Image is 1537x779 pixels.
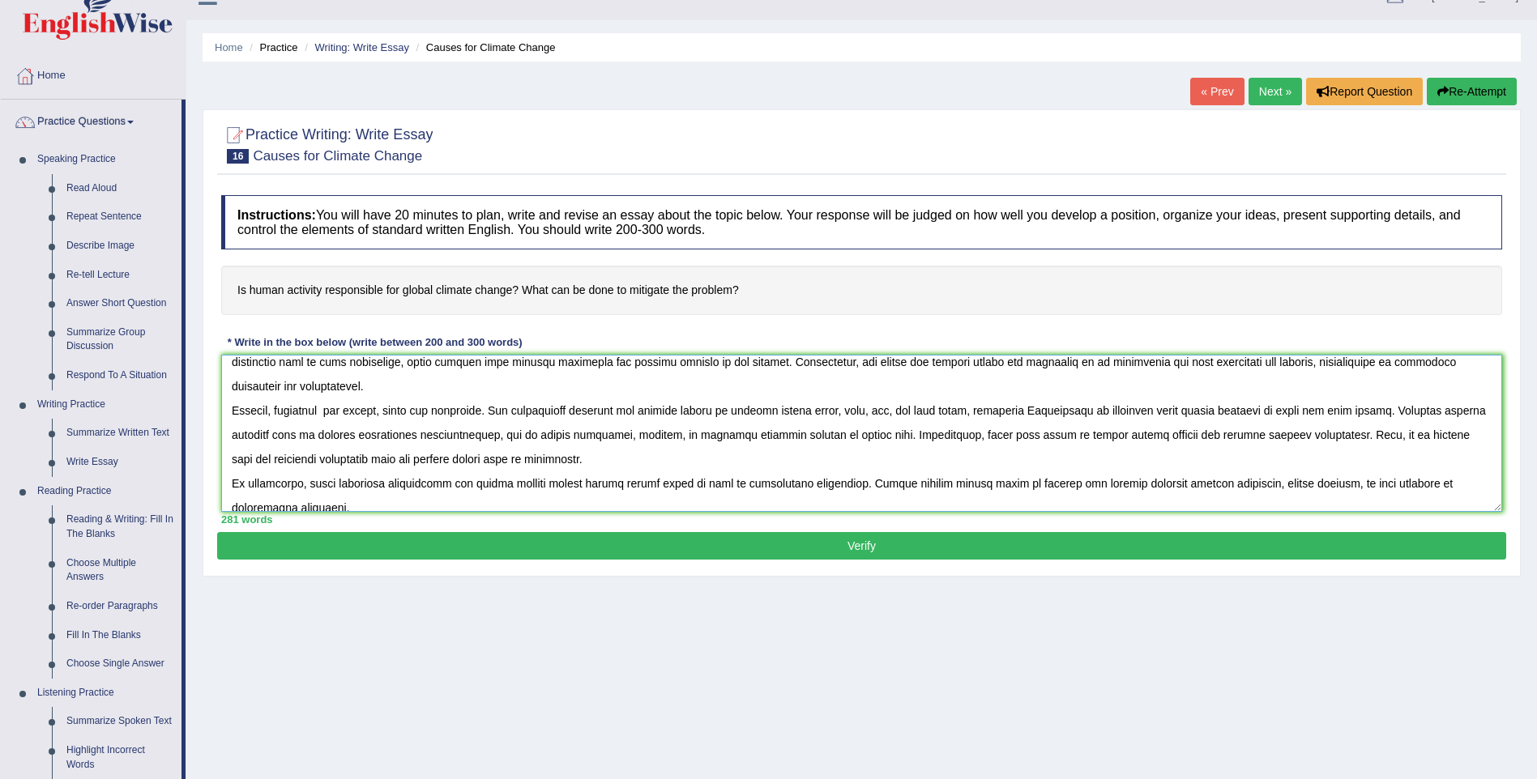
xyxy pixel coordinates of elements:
h4: You will have 20 minutes to plan, write and revise an essay about the topic below. Your response ... [221,195,1502,249]
button: Re-Attempt [1427,78,1517,105]
a: Fill In The Blanks [59,621,181,650]
a: « Prev [1190,78,1244,105]
a: Respond To A Situation [59,361,181,390]
a: Next » [1249,78,1302,105]
div: 281 words [221,512,1502,527]
a: Re-order Paragraphs [59,592,181,621]
a: Describe Image [59,232,181,261]
a: Re-tell Lecture [59,261,181,290]
a: Choose Multiple Answers [59,549,181,592]
a: Write Essay [59,448,181,477]
small: Causes for Climate Change [253,148,422,164]
li: Causes for Climate Change [412,40,556,55]
a: Home [215,41,243,53]
button: Verify [217,532,1506,560]
a: Repeat Sentence [59,202,181,232]
a: Speaking Practice [30,145,181,174]
a: Reading Practice [30,477,181,506]
a: Listening Practice [30,679,181,708]
a: Summarize Spoken Text [59,707,181,736]
a: Writing Practice [30,390,181,419]
a: Writing: Write Essay [314,41,409,53]
a: Read Aloud [59,174,181,203]
a: Summarize Written Text [59,419,181,448]
a: Answer Short Question [59,289,181,318]
a: Home [1,53,186,94]
button: Report Question [1306,78,1423,105]
h4: Is human activity responsible for global climate change? What can be done to mitigate the problem? [221,266,1502,315]
h2: Practice Writing: Write Essay [221,123,433,164]
span: 16 [227,149,249,164]
a: Reading & Writing: Fill In The Blanks [59,505,181,548]
a: Highlight Incorrect Words [59,736,181,779]
div: * Write in the box below (write between 200 and 300 words) [221,335,528,351]
b: Instructions: [237,208,316,222]
a: Practice Questions [1,100,181,140]
li: Practice [245,40,297,55]
a: Choose Single Answer [59,649,181,679]
a: Summarize Group Discussion [59,318,181,361]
